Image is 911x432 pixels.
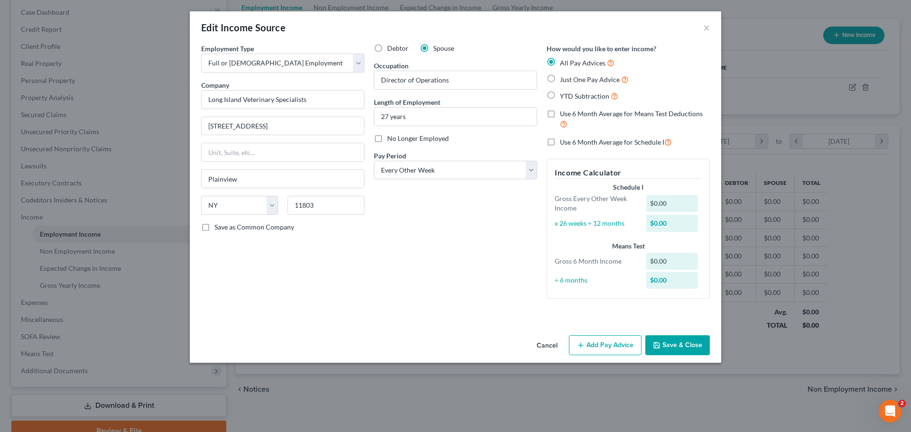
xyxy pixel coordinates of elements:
div: $0.00 [646,195,698,212]
span: All Pay Advices [560,59,605,67]
span: Just One Pay Advice [560,75,620,83]
h5: Income Calculator [555,167,702,179]
span: No Longer Employed [387,134,449,142]
span: Pay Period [374,152,406,160]
span: Save as Common Company [214,223,294,231]
label: Length of Employment [374,97,440,107]
input: -- [374,71,537,89]
input: Unit, Suite, etc... [202,143,364,161]
div: $0.00 [646,253,698,270]
label: Occupation [374,61,409,71]
span: 2 [898,400,906,407]
iframe: Intercom live chat [879,400,902,423]
div: Gross Every Other Week Income [550,194,641,213]
span: Spouse [433,44,454,52]
div: Edit Income Source [201,21,286,34]
button: × [703,22,710,33]
span: Use 6 Month Average for Schedule I [560,138,664,146]
div: Gross 6 Month Income [550,257,641,266]
input: Enter address... [202,117,364,135]
span: Company [201,81,229,89]
button: Cancel [529,336,565,355]
span: Use 6 Month Average for Means Test Deductions [560,110,703,118]
div: Schedule I [555,183,702,192]
input: ex: 2 years [374,108,537,126]
button: Save & Close [645,335,710,355]
div: $0.00 [646,272,698,289]
div: $0.00 [646,215,698,232]
div: Means Test [555,241,702,251]
label: How would you like to enter income? [547,44,656,54]
input: Enter zip... [288,196,364,215]
input: Enter city... [202,170,364,188]
span: Employment Type [201,45,254,53]
div: x 26 weeks ÷ 12 months [550,219,641,228]
button: Add Pay Advice [569,335,641,355]
input: Search company by name... [201,90,364,109]
div: ÷ 6 months [550,276,641,285]
span: YTD Subtraction [560,92,609,100]
span: Debtor [387,44,409,52]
